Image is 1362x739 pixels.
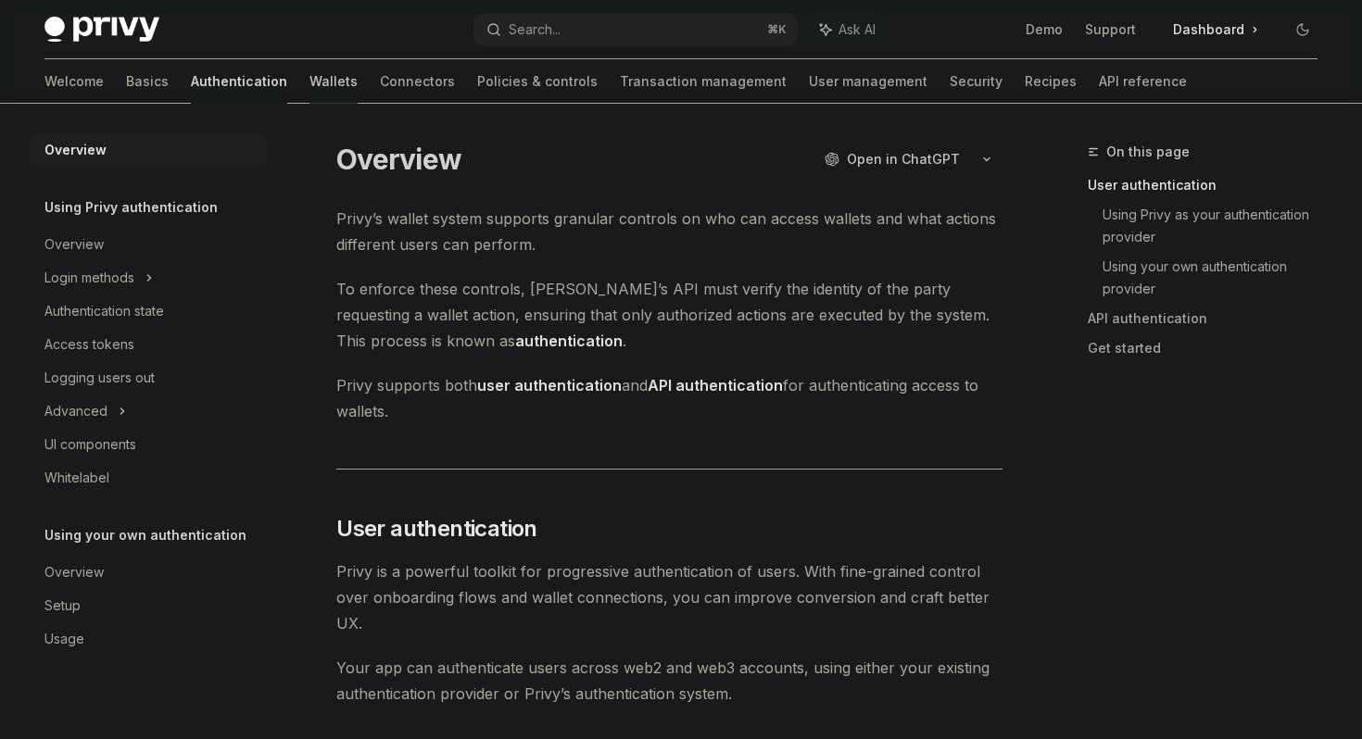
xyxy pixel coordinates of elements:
[30,328,267,361] a: Access tokens
[336,372,1003,424] span: Privy supports both and for authenticating access to wallets.
[191,59,287,104] a: Authentication
[30,228,267,261] a: Overview
[30,428,267,461] a: UI components
[30,361,267,395] a: Logging users out
[515,332,623,350] strong: authentication
[44,233,104,256] div: Overview
[336,514,537,544] span: User authentication
[44,561,104,583] div: Overview
[30,622,267,656] a: Usage
[44,367,155,389] div: Logging users out
[809,59,927,104] a: User management
[44,467,109,489] div: Whitelabel
[44,139,107,161] div: Overview
[30,556,267,589] a: Overview
[44,300,164,322] div: Authentication state
[44,17,159,43] img: dark logo
[44,595,81,617] div: Setup
[1088,170,1332,200] a: User authentication
[1106,141,1190,163] span: On this page
[1088,304,1332,333] a: API authentication
[44,59,104,104] a: Welcome
[336,143,461,176] h1: Overview
[620,59,787,104] a: Transaction management
[1088,333,1332,363] a: Get started
[1025,59,1077,104] a: Recipes
[44,628,84,650] div: Usage
[1085,20,1136,39] a: Support
[44,333,134,356] div: Access tokens
[30,294,267,328] a: Authentication state
[477,376,622,395] strong: user authentication
[336,276,1003,354] span: To enforce these controls, [PERSON_NAME]’s API must verify the identity of the party requesting a...
[44,267,134,289] div: Login methods
[44,400,107,422] div: Advanced
[30,589,267,622] a: Setup
[1288,15,1318,44] button: Toggle dark mode
[1026,20,1063,39] a: Demo
[309,59,358,104] a: Wallets
[807,13,889,46] button: Ask AI
[44,433,136,456] div: UI components
[839,20,876,39] span: Ask AI
[509,19,561,41] div: Search...
[336,206,1003,257] span: Privy’s wallet system supports granular controls on who can access wallets and what actions diffe...
[336,655,1003,707] span: Your app can authenticate users across web2 and web3 accounts, using either your existing authent...
[380,59,455,104] a: Connectors
[477,59,598,104] a: Policies & controls
[473,13,797,46] button: Search...⌘K
[767,22,787,37] span: ⌘ K
[44,524,246,546] h5: Using your own authentication
[1103,200,1332,252] a: Using Privy as your authentication provider
[1158,15,1273,44] a: Dashboard
[1173,20,1244,39] span: Dashboard
[336,558,1003,636] span: Privy is a powerful toolkit for progressive authentication of users. With fine-grained control ov...
[126,59,169,104] a: Basics
[44,196,218,219] h5: Using Privy authentication
[1099,59,1187,104] a: API reference
[813,144,971,175] button: Open in ChatGPT
[648,376,783,395] strong: API authentication
[1103,252,1332,304] a: Using your own authentication provider
[847,150,960,169] span: Open in ChatGPT
[950,59,1003,104] a: Security
[30,461,267,495] a: Whitelabel
[30,133,267,167] a: Overview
